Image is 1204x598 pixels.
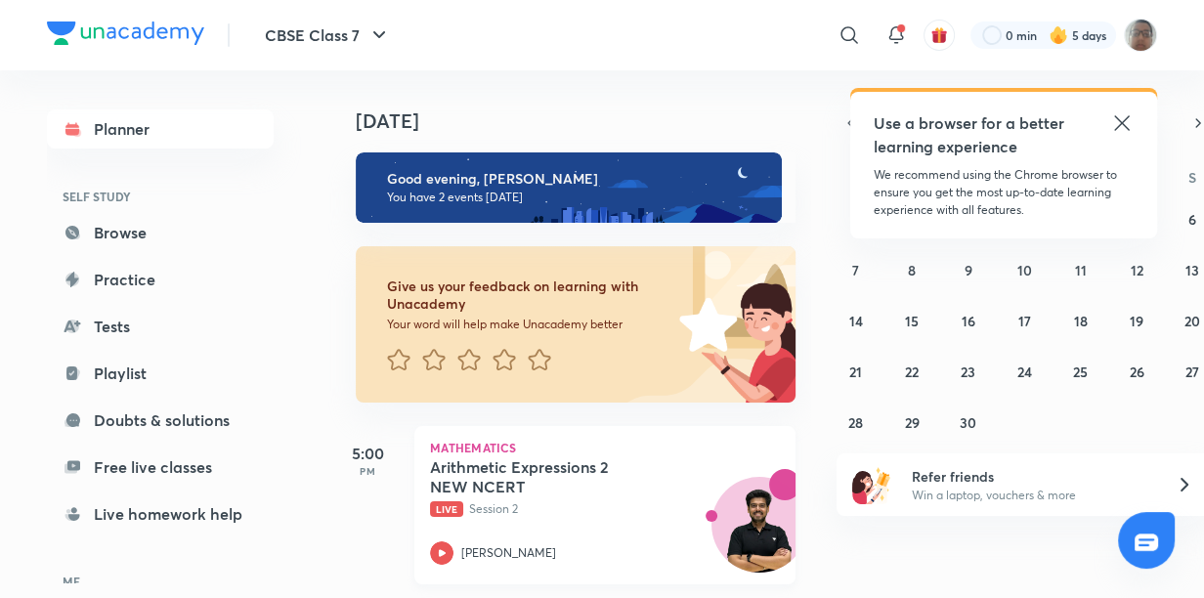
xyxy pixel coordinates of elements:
button: September 15, 2025 [896,305,927,336]
p: [PERSON_NAME] [461,544,556,562]
abbr: September 10, 2025 [1016,261,1031,279]
button: September 23, 2025 [953,356,984,387]
button: September 9, 2025 [953,254,984,285]
a: Playlist [47,354,274,393]
h5: Use a browser for a better learning experience [874,111,1068,158]
abbr: September 28, 2025 [848,413,863,432]
p: Session 2 [430,500,737,518]
p: Win a laptop, vouchers & more [912,487,1152,504]
button: September 25, 2025 [1064,356,1096,387]
abbr: September 11, 2025 [1074,261,1086,279]
img: Company Logo [47,21,204,45]
abbr: September 8, 2025 [908,261,916,279]
abbr: September 13, 2025 [1185,261,1199,279]
abbr: September 30, 2025 [960,413,976,432]
button: September 10, 2025 [1009,254,1040,285]
img: streak [1049,25,1068,45]
img: avatar [930,26,948,44]
abbr: September 9, 2025 [965,261,972,279]
a: Free live classes [47,448,274,487]
img: evening [356,152,782,223]
button: September 28, 2025 [840,406,872,438]
a: Browse [47,213,274,252]
h5: Arithmetic Expressions 2 NEW NCERT [430,457,673,496]
button: September 14, 2025 [840,305,872,336]
abbr: September 25, 2025 [1073,363,1088,381]
img: referral [852,465,891,504]
abbr: September 7, 2025 [852,261,859,279]
button: CBSE Class 7 [253,16,403,55]
button: September 17, 2025 [1009,305,1040,336]
button: September 11, 2025 [1064,254,1096,285]
abbr: September 19, 2025 [1130,312,1143,330]
img: feedback_image [613,246,795,403]
abbr: September 26, 2025 [1129,363,1143,381]
button: September 24, 2025 [1009,356,1040,387]
button: September 19, 2025 [1121,305,1152,336]
abbr: September 22, 2025 [905,363,919,381]
p: You have 2 events [DATE] [387,190,764,205]
img: Vinayak Mishra [1124,19,1157,52]
abbr: September 24, 2025 [1016,363,1031,381]
h6: SELF STUDY [47,180,274,213]
abbr: September 18, 2025 [1073,312,1087,330]
a: Doubts & solutions [47,401,274,440]
abbr: Saturday [1188,168,1196,187]
button: September 30, 2025 [953,406,984,438]
h4: [DATE] [356,109,815,133]
button: September 21, 2025 [840,356,872,387]
button: September 16, 2025 [953,305,984,336]
abbr: September 6, 2025 [1188,210,1196,229]
a: Practice [47,260,274,299]
span: Live [430,501,463,517]
button: September 18, 2025 [1064,305,1096,336]
a: Company Logo [47,21,204,50]
button: September 29, 2025 [896,406,927,438]
button: September 12, 2025 [1121,254,1152,285]
h6: ME [47,565,274,598]
h6: Give us your feedback on learning with Unacademy [387,278,672,313]
abbr: September 14, 2025 [849,312,863,330]
p: Your word will help make Unacademy better [387,317,672,332]
button: September 7, 2025 [840,254,872,285]
button: September 22, 2025 [896,356,927,387]
abbr: September 17, 2025 [1017,312,1030,330]
img: Avatar [712,488,806,581]
p: PM [328,465,407,477]
a: Live homework help [47,494,274,534]
abbr: September 12, 2025 [1130,261,1142,279]
button: September 8, 2025 [896,254,927,285]
p: Mathematics [430,442,780,453]
abbr: September 27, 2025 [1185,363,1199,381]
h5: 5:00 [328,442,407,465]
abbr: September 15, 2025 [905,312,919,330]
p: We recommend using the Chrome browser to ensure you get the most up-to-date learning experience w... [874,166,1134,219]
a: Tests [47,307,274,346]
h6: Good evening, [PERSON_NAME] [387,170,764,188]
button: avatar [924,20,955,51]
h6: Refer friends [912,466,1152,487]
abbr: September 20, 2025 [1184,312,1200,330]
button: September 26, 2025 [1121,356,1152,387]
abbr: September 21, 2025 [849,363,862,381]
abbr: September 23, 2025 [961,363,975,381]
abbr: September 29, 2025 [905,413,920,432]
a: Planner [47,109,274,149]
abbr: September 16, 2025 [962,312,975,330]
